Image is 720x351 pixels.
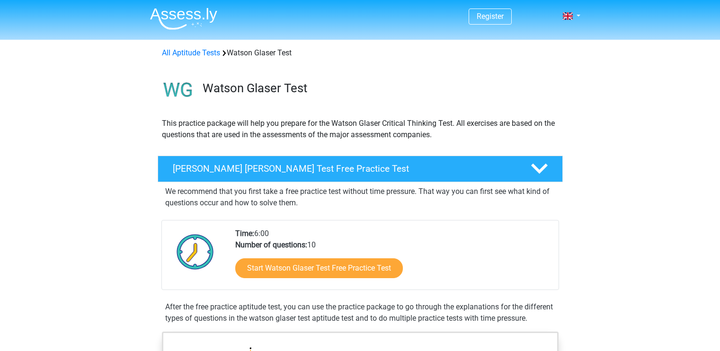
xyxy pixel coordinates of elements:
img: Assessly [150,8,217,30]
a: [PERSON_NAME] [PERSON_NAME] Test Free Practice Test [154,156,567,182]
div: After the free practice aptitude test, you can use the practice package to go through the explana... [161,301,559,324]
div: Watson Glaser Test [158,47,562,59]
div: 6:00 10 [228,228,558,290]
h4: [PERSON_NAME] [PERSON_NAME] Test Free Practice Test [173,163,516,174]
img: watson glaser test [158,70,198,110]
a: Register [477,12,504,21]
h3: Watson Glaser Test [203,81,555,96]
a: All Aptitude Tests [162,48,220,57]
p: We recommend that you first take a free practice test without time pressure. That way you can fir... [165,186,555,209]
img: Clock [171,228,219,275]
b: Number of questions: [235,240,307,249]
a: Start Watson Glaser Test Free Practice Test [235,258,403,278]
b: Time: [235,229,254,238]
p: This practice package will help you prepare for the Watson Glaser Critical Thinking Test. All exe... [162,118,559,140]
